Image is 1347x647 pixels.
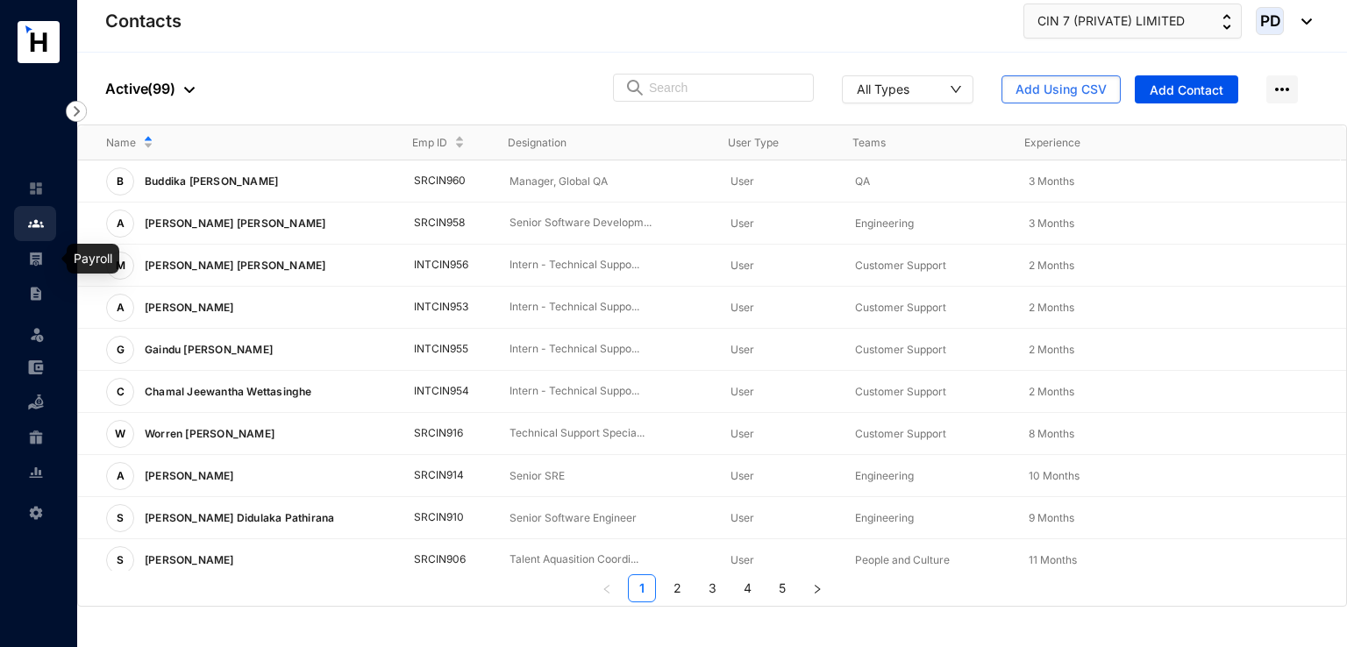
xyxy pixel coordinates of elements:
[855,509,1000,527] p: Engineering
[1029,553,1077,566] span: 11 Months
[386,413,482,455] td: SRCIN916
[803,574,831,602] button: right
[731,427,754,440] span: User
[950,83,962,96] span: down
[28,286,44,302] img: contract-unselected.99e2b2107c0a7dd48938.svg
[1029,511,1074,524] span: 9 Months
[386,329,482,371] td: INTCIN955
[134,167,285,196] p: Buddika [PERSON_NAME]
[734,575,760,601] a: 4
[14,385,56,420] li: Loan
[14,276,56,311] li: Contracts
[593,574,621,602] button: left
[1029,217,1074,230] span: 3 Months
[1293,18,1312,25] img: dropdown-black.8e83cc76930a90b1a4fdb6d089b7bf3a.svg
[1029,174,1074,188] span: 3 Months
[117,176,124,187] span: B
[510,299,702,316] p: Intern - Technical Suppo...
[134,462,241,490] p: [PERSON_NAME]
[855,257,1000,274] p: Customer Support
[116,260,125,271] span: M
[134,546,241,574] p: [PERSON_NAME]
[803,574,831,602] li: Next Page
[731,301,754,314] span: User
[14,241,56,276] li: Payroll
[384,125,480,160] th: Emp ID
[386,203,482,245] td: SRCIN958
[628,574,656,602] li: 1
[28,216,44,231] img: people.b0bd17028ad2877b116a.svg
[731,259,754,272] span: User
[117,513,124,523] span: S
[134,504,341,532] p: [PERSON_NAME] Didulaka Pathirana
[1135,75,1238,103] button: Add Contact
[731,385,754,398] span: User
[134,378,319,406] p: Chamal Jeewantha Wettasinghe
[28,505,44,521] img: settings-unselected.1febfda315e6e19643a1.svg
[855,341,1000,359] p: Customer Support
[386,539,482,581] td: SRCIN906
[134,210,332,238] p: [PERSON_NAME] [PERSON_NAME]
[649,75,802,101] input: Search
[1037,11,1185,31] span: CIN 7 (PRIVATE) LIMITED
[1001,75,1121,103] button: Add Using CSV
[117,345,125,355] span: G
[14,455,56,490] li: Reports
[731,343,754,356] span: User
[731,174,754,188] span: User
[629,575,655,601] a: 1
[386,160,482,203] td: SRCIN960
[731,217,754,230] span: User
[386,497,482,539] td: SRCIN910
[855,467,1000,485] p: Engineering
[855,299,1000,316] p: Customer Support
[1029,259,1074,272] span: 2 Months
[117,302,125,313] span: A
[184,87,195,93] img: dropdown-black.8e83cc76930a90b1a4fdb6d089b7bf3a.svg
[855,425,1000,443] p: Customer Support
[1016,81,1107,98] span: Add Using CSV
[510,383,702,400] p: Intern - Technical Suppo...
[117,555,124,565] span: S
[731,469,754,482] span: User
[1222,14,1231,30] img: up-down-arrow.74152d26bf9780fbf563ca9c90304185.svg
[105,9,182,33] p: Contacts
[1023,4,1242,39] button: CIN 7 (PRIVATE) LIMITED
[731,511,754,524] span: User
[602,584,612,594] span: left
[14,171,56,206] li: Home
[1029,469,1080,482] span: 10 Months
[855,551,1000,569] p: People and Culture
[857,80,909,97] div: All Types
[855,215,1000,232] p: Engineering
[386,455,482,497] td: SRCIN914
[624,79,645,96] img: search.8ce656024d3affaeffe32e5b30621cb7.svg
[1029,385,1074,398] span: 2 Months
[134,336,280,364] p: Gaindu [PERSON_NAME]
[593,574,621,602] li: Previous Page
[510,215,702,231] p: Senior Software Developm...
[105,78,195,99] p: Active ( 99 )
[510,467,702,485] p: Senior SRE
[480,125,700,160] th: Designation
[115,429,125,439] span: W
[1266,75,1298,103] img: more-horizontal.eedb2faff8778e1aceccc67cc90ae3cb.svg
[698,574,726,602] li: 3
[134,252,332,280] p: [PERSON_NAME] [PERSON_NAME]
[134,420,282,448] p: Worren [PERSON_NAME]
[824,125,996,160] th: Teams
[768,574,796,602] li: 5
[386,245,482,287] td: INTCIN956
[28,430,44,445] img: gratuity-unselected.a8c340787eea3cf492d7.svg
[733,574,761,602] li: 4
[510,173,702,190] p: Manager, Global QA
[510,509,702,527] p: Senior Software Engineer
[664,575,690,601] a: 2
[510,257,702,274] p: Intern - Technical Suppo...
[510,425,702,442] p: Technical Support Specia...
[28,251,44,267] img: payroll-unselected.b590312f920e76f0c668.svg
[117,387,125,397] span: C
[510,551,702,568] p: Talent Aquasition Coordi...
[117,471,125,481] span: A
[66,101,87,122] img: nav-icon-right.af6afadce00d159da59955279c43614e.svg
